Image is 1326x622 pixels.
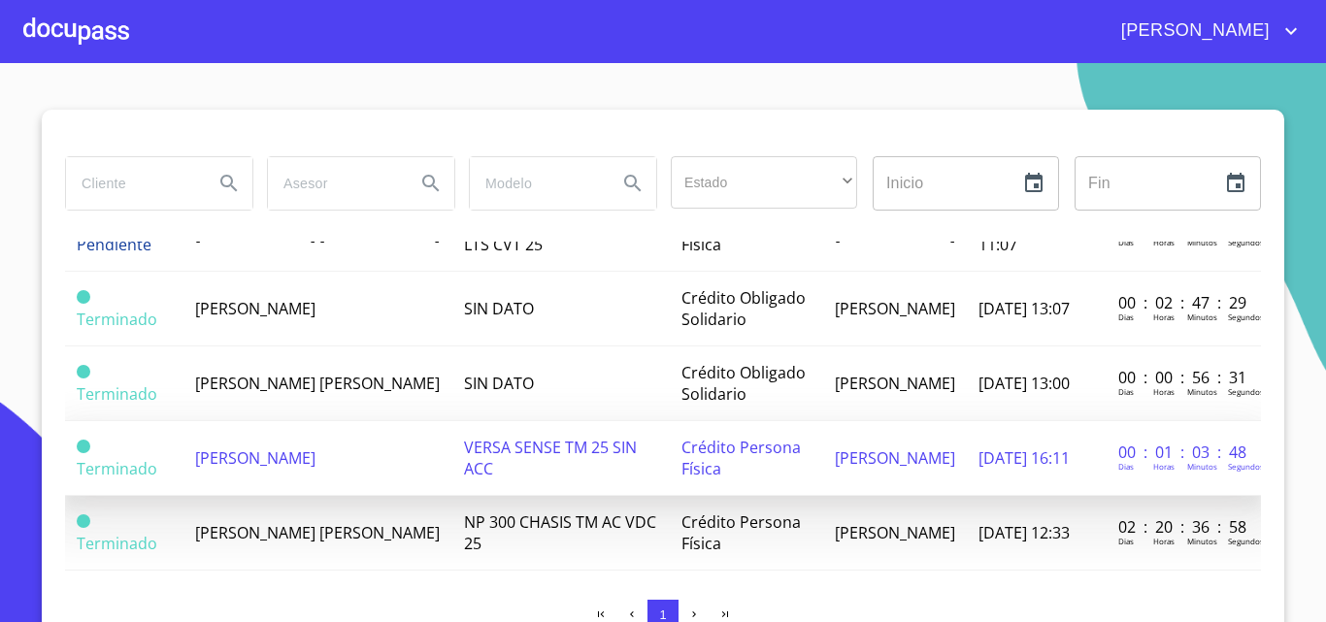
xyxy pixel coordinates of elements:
p: Horas [1153,386,1175,397]
span: NP 300 CHASIS TM AC VDC 25 [464,511,656,554]
p: Horas [1153,311,1175,322]
p: 00 : 00 : 56 : 31 [1118,367,1249,388]
button: Search [610,160,656,207]
p: Segundos [1228,536,1264,546]
span: Terminado [77,533,157,554]
p: Horas [1153,237,1175,247]
span: [PERSON_NAME] [195,447,315,469]
input: search [470,157,602,210]
input: search [66,157,198,210]
p: Minutos [1187,311,1217,322]
p: 00 : 02 : 47 : 29 [1118,292,1249,313]
p: Minutos [1187,461,1217,472]
p: Segundos [1228,461,1264,472]
span: Crédito Obligado Solidario [681,362,806,405]
p: Horas [1153,536,1175,546]
span: Terminado [77,514,90,528]
span: [PERSON_NAME] [PERSON_NAME] [195,373,440,394]
span: Crédito Persona Física [681,437,801,479]
p: 00 : 01 : 03 : 48 [1118,442,1249,463]
p: Segundos [1228,311,1264,322]
span: 1 [659,607,666,622]
p: Dias [1118,386,1134,397]
span: [DATE] 12:33 [978,522,1070,543]
p: 02 : 20 : 36 : 58 [1118,516,1249,538]
span: [PERSON_NAME] [195,298,315,319]
span: Terminado [77,365,90,378]
button: account of current user [1107,16,1303,47]
p: Minutos [1187,237,1217,247]
span: [DATE] 13:07 [978,298,1070,319]
span: [DATE] 16:11 [978,447,1070,469]
span: [PERSON_NAME] [835,522,955,543]
p: Minutos [1187,536,1217,546]
p: Minutos [1187,386,1217,397]
span: Crédito Obligado Solidario [681,287,806,330]
span: Pendiente [77,234,151,255]
span: SIN DATO [464,298,534,319]
span: SIN DATO [464,373,534,394]
span: Terminado [77,458,157,479]
p: Dias [1118,461,1134,472]
button: Search [206,160,252,207]
p: Dias [1118,311,1134,322]
span: [PERSON_NAME] [PERSON_NAME] [195,522,440,543]
button: Search [408,160,454,207]
p: Dias [1118,536,1134,546]
div: ​ [671,156,857,209]
span: [PERSON_NAME] [835,373,955,394]
p: Dias [1118,237,1134,247]
input: search [268,157,400,210]
span: [PERSON_NAME] [835,298,955,319]
span: Terminado [77,290,90,304]
span: Crédito Persona Física [681,511,801,554]
span: VERSA SENSE TM 25 SIN ACC [464,437,637,479]
span: Terminado [77,309,157,330]
span: [DATE] 13:00 [978,373,1070,394]
p: Segundos [1228,237,1264,247]
span: [PERSON_NAME] [1107,16,1279,47]
span: [PERSON_NAME] [835,447,955,469]
span: Terminado [77,440,90,453]
span: Terminado [77,383,157,405]
p: Segundos [1228,386,1264,397]
p: Horas [1153,461,1175,472]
